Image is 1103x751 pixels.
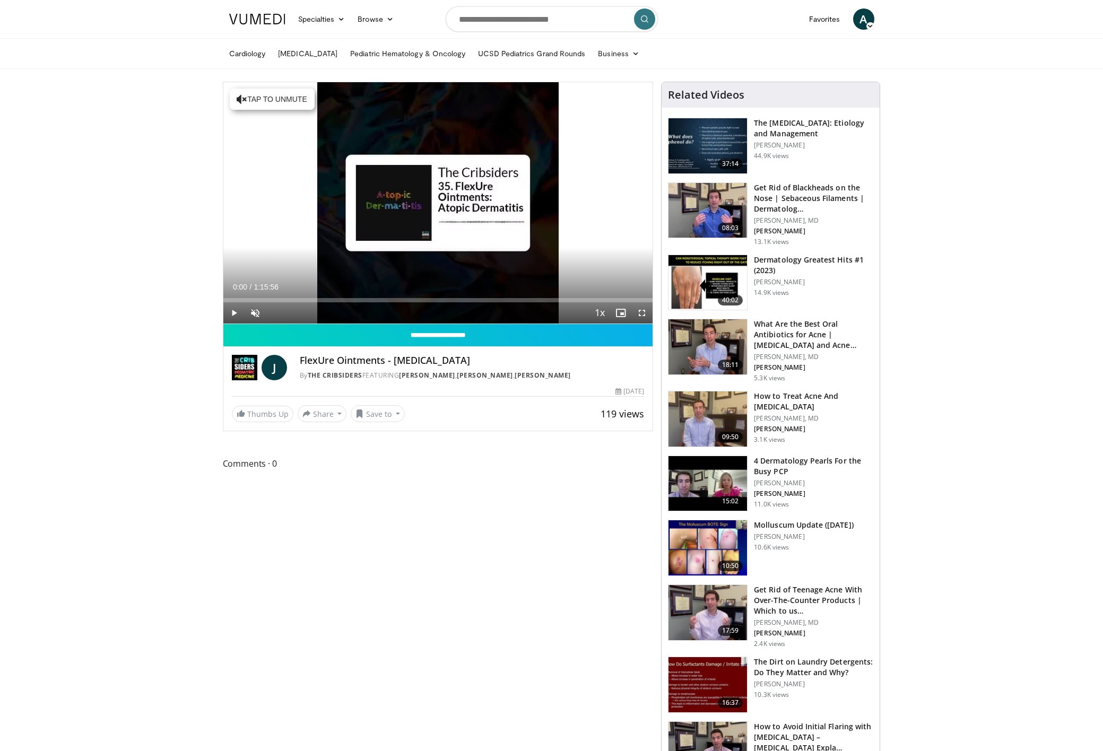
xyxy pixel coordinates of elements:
img: The Cribsiders [232,355,257,380]
p: [PERSON_NAME], MD [754,216,873,225]
p: 5.3K views [754,374,785,382]
a: Browse [351,8,400,30]
p: [PERSON_NAME], MD [754,353,873,361]
span: 18:11 [718,360,743,370]
h3: Dermatology Greatest Hits #1 (2023) [754,255,873,276]
h3: Molluscum Update ([DATE]) [754,520,854,530]
p: 2.4K views [754,640,785,648]
a: 10:50 Molluscum Update ([DATE]) [PERSON_NAME] 10.6K views [668,520,873,576]
a: [PERSON_NAME] [515,371,571,380]
img: f51b4d6d-4f3a-4ff8-aca7-3ff3d12b1e6d.150x105_q85_crop-smart_upscale.jpg [668,520,747,575]
span: 119 views [601,407,644,420]
button: Share [298,405,347,422]
span: 17:59 [718,625,743,636]
a: A [853,8,874,30]
p: [PERSON_NAME] [754,363,873,372]
a: Specialties [292,8,352,30]
h4: FlexUre Ointments - [MEDICAL_DATA] [300,355,645,366]
p: [PERSON_NAME] [754,629,873,638]
p: [PERSON_NAME] [754,532,854,541]
p: [PERSON_NAME] [754,227,873,235]
button: Tap to unmute [230,89,315,110]
button: Play [223,302,245,324]
input: Search topics, interventions [446,6,658,32]
span: / [250,283,252,291]
span: 0:00 [233,283,247,291]
a: Favorites [803,8,847,30]
span: 1:15:56 [254,283,279,291]
span: 40:02 [718,295,743,305]
a: The Cribsiders [308,371,362,380]
p: [PERSON_NAME] [754,278,873,286]
h3: Get Rid of Blackheads on the Nose | Sebaceous Filaments | Dermatolog… [754,182,873,214]
p: 13.1K views [754,238,789,246]
p: 10.6K views [754,543,789,552]
a: 08:03 Get Rid of Blackheads on the Nose | Sebaceous Filaments | Dermatolog… [PERSON_NAME], MD [PE... [668,182,873,246]
p: 11.0K views [754,500,789,509]
button: Unmute [245,302,266,324]
a: [MEDICAL_DATA] [272,43,344,64]
img: 04c704bc-886d-4395-b463-610399d2ca6d.150x105_q85_crop-smart_upscale.jpg [668,456,747,511]
a: Pediatric Hematology & Oncology [344,43,472,64]
p: 3.1K views [754,435,785,444]
span: 09:50 [718,432,743,442]
a: Cardiology [223,43,272,64]
img: VuMedi Logo [229,14,285,24]
button: Fullscreen [631,302,653,324]
a: 17:59 Get Rid of Teenage Acne With Over-The-Counter Products | Which to us… [PERSON_NAME], MD [PE... [668,584,873,648]
h3: The Dirt on Laundry Detergents: Do They Matter and Why? [754,657,873,678]
span: 08:03 [718,223,743,233]
button: Save to [351,405,405,422]
a: 40:02 Dermatology Greatest Hits #1 (2023) [PERSON_NAME] 14.9K views [668,255,873,311]
img: 7ae38220-1079-4581-b804-9f95799b0f25.150x105_q85_crop-smart_upscale.jpg [668,657,747,712]
div: Progress Bar [223,298,653,302]
img: c5af237d-e68a-4dd3-8521-77b3daf9ece4.150x105_q85_crop-smart_upscale.jpg [668,118,747,173]
h3: What Are the Best Oral Antibiotics for Acne | [MEDICAL_DATA] and Acne… [754,319,873,351]
div: By FEATURING , , [300,371,645,380]
img: 167f4955-2110-4677-a6aa-4d4647c2ca19.150x105_q85_crop-smart_upscale.jpg [668,255,747,310]
a: 09:50 How to Treat Acne And [MEDICAL_DATA] [PERSON_NAME], MD [PERSON_NAME] 3.1K views [668,391,873,447]
a: Thumbs Up [232,406,293,422]
img: cd394936-f734-46a2-a1c5-7eff6e6d7a1f.150x105_q85_crop-smart_upscale.jpg [668,319,747,374]
a: J [262,355,287,380]
h4: Related Videos [668,89,744,101]
a: UCSD Pediatrics Grand Rounds [472,43,592,64]
span: 37:14 [718,159,743,169]
a: Business [592,43,646,64]
h3: 4 Dermatology Pearls For the Busy PCP [754,456,873,477]
span: Comments 0 [223,457,654,470]
button: Playback Rate [589,302,610,324]
p: [PERSON_NAME] [754,141,873,150]
h3: The [MEDICAL_DATA]: Etiology and Management [754,118,873,139]
a: 15:02 4 Dermatology Pearls For the Busy PCP [PERSON_NAME] [PERSON_NAME] 11.0K views [668,456,873,512]
a: 16:37 The Dirt on Laundry Detergents: Do They Matter and Why? [PERSON_NAME] 10.3K views [668,657,873,713]
img: f37a3d88-8914-4235-808d-6ba84b47ab93.150x105_q85_crop-smart_upscale.jpg [668,585,747,640]
h3: Get Rid of Teenage Acne With Over-The-Counter Products | Which to us… [754,584,873,616]
span: 10:50 [718,561,743,571]
p: [PERSON_NAME] [754,680,873,688]
p: [PERSON_NAME] [754,479,873,487]
img: a3cafd6f-40a9-4bb9-837d-a5e4af0c332c.150x105_q85_crop-smart_upscale.jpg [668,391,747,447]
div: [DATE] [615,387,644,396]
a: [PERSON_NAME] [457,371,513,380]
span: 16:37 [718,697,743,708]
p: 10.3K views [754,691,789,699]
a: [PERSON_NAME] [399,371,455,380]
p: [PERSON_NAME], MD [754,618,873,627]
p: 44.9K views [754,152,789,160]
p: [PERSON_NAME], MD [754,414,873,423]
p: [PERSON_NAME] [754,425,873,433]
span: 15:02 [718,496,743,507]
img: 54dc8b42-62c8-44d6-bda4-e2b4e6a7c56d.150x105_q85_crop-smart_upscale.jpg [668,183,747,238]
button: Enable picture-in-picture mode [610,302,631,324]
a: 37:14 The [MEDICAL_DATA]: Etiology and Management [PERSON_NAME] 44.9K views [668,118,873,174]
h3: How to Treat Acne And [MEDICAL_DATA] [754,391,873,412]
p: 14.9K views [754,289,789,297]
a: 18:11 What Are the Best Oral Antibiotics for Acne | [MEDICAL_DATA] and Acne… [PERSON_NAME], MD [P... [668,319,873,382]
video-js: Video Player [223,82,653,324]
p: [PERSON_NAME] [754,490,873,498]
